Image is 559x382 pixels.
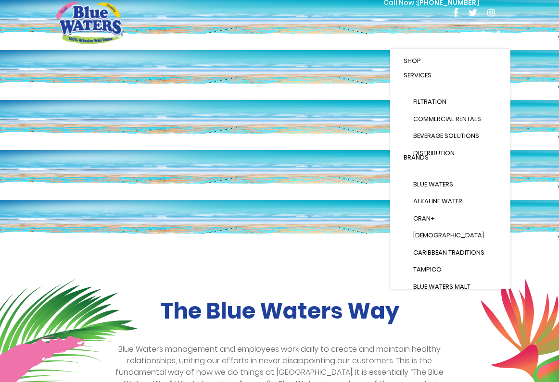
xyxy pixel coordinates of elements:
span: Beverage Solutions [413,131,479,140]
span: Blue Waters [413,180,453,189]
span: Commercial Rentals [413,114,481,123]
a: store logo [56,1,123,44]
span: Tampico [413,265,442,274]
span: [DEMOGRAPHIC_DATA] [413,231,484,240]
span: Caribbean Traditions [413,248,484,257]
span: Distribution [413,148,455,158]
span: Cran+ [413,214,435,223]
span: Shop [404,56,421,65]
span: Filtration [413,97,446,106]
h2: The Blue Waters Way [56,298,503,324]
span: Alkaline Water [413,197,462,206]
span: Blue Waters Malt [413,282,470,291]
span: Services [404,71,432,80]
